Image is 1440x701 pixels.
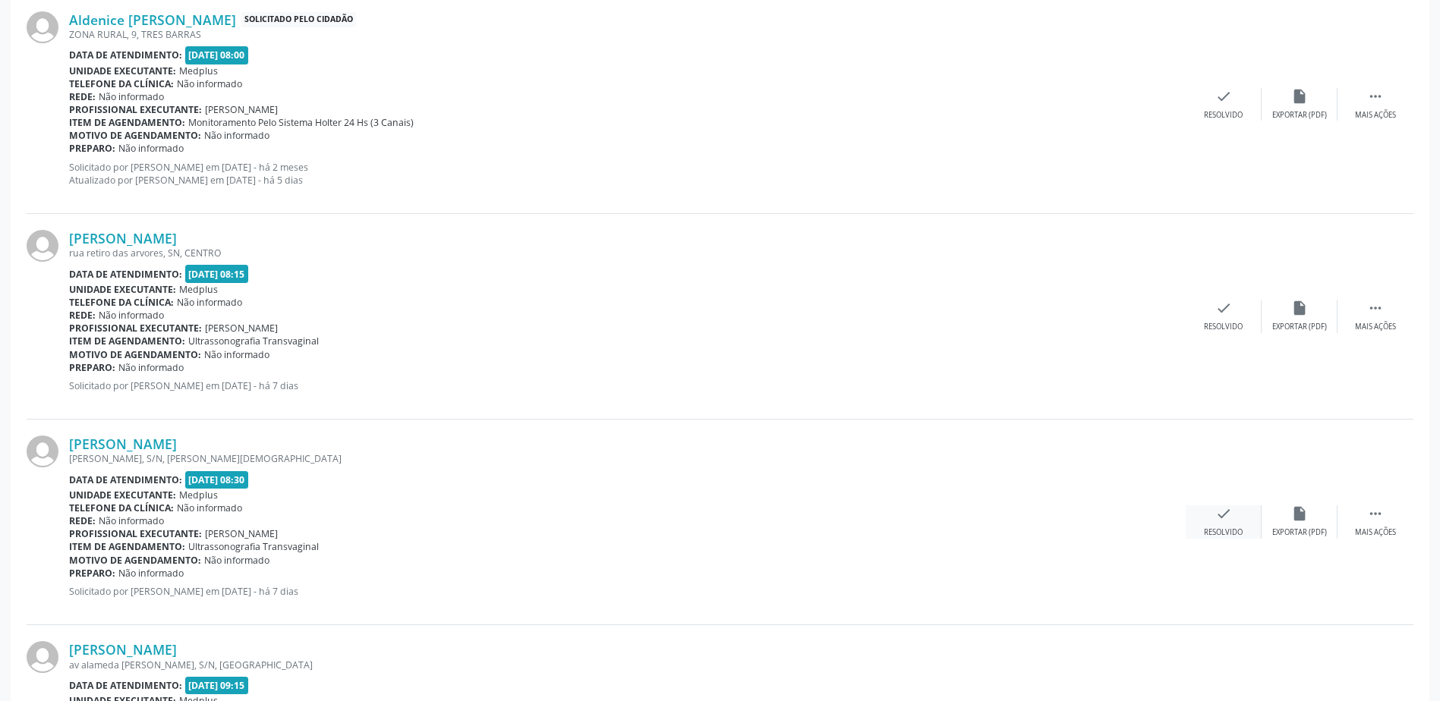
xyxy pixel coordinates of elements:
b: Profissional executante: [69,103,202,116]
div: Resolvido [1204,322,1243,332]
b: Rede: [69,309,96,322]
span: Monitoramento Pelo Sistema Holter 24 Hs (3 Canais) [188,116,414,129]
i:  [1367,300,1384,316]
span: Medplus [179,489,218,501]
b: Motivo de agendamento: [69,129,201,142]
i: insert_drive_file [1291,505,1308,522]
div: Mais ações [1355,527,1396,538]
span: [PERSON_NAME] [205,527,278,540]
span: Não informado [204,348,269,361]
i:  [1367,505,1384,522]
b: Preparo: [69,567,115,580]
b: Motivo de agendamento: [69,554,201,567]
p: Solicitado por [PERSON_NAME] em [DATE] - há 7 dias [69,379,1186,392]
div: Mais ações [1355,322,1396,332]
span: [DATE] 08:30 [185,471,249,489]
div: Exportar (PDF) [1272,527,1327,538]
span: Não informado [118,142,184,155]
b: Data de atendimento: [69,268,182,281]
div: Mais ações [1355,110,1396,121]
b: Unidade executante: [69,489,176,501]
b: Item de agendamento: [69,540,185,553]
b: Data de atendimento: [69,679,182,692]
span: [PERSON_NAME] [205,322,278,335]
span: Não informado [99,514,164,527]
b: Motivo de agendamento: [69,348,201,361]
span: Não informado [204,129,269,142]
span: Não informado [99,90,164,103]
span: Não informado [204,554,269,567]
a: [PERSON_NAME] [69,230,177,247]
a: [PERSON_NAME] [69,641,177,658]
b: Unidade executante: [69,283,176,296]
span: [DATE] 09:15 [185,677,249,694]
div: av alameda [PERSON_NAME], S/N, [GEOGRAPHIC_DATA] [69,659,1186,671]
b: Telefone da clínica: [69,296,174,309]
a: Aldenice [PERSON_NAME] [69,11,236,28]
div: rua retiro das arvores, SN, CENTRO [69,247,1186,259]
i: check [1215,88,1232,105]
span: Medplus [179,64,218,77]
div: Exportar (PDF) [1272,110,1327,121]
i:  [1367,88,1384,105]
b: Data de atendimento: [69,473,182,486]
b: Data de atendimento: [69,49,182,61]
span: Ultrassonografia Transvaginal [188,335,319,347]
i: insert_drive_file [1291,300,1308,316]
p: Solicitado por [PERSON_NAME] em [DATE] - há 7 dias [69,585,1186,598]
i: check [1215,300,1232,316]
div: ZONA RURAL, 9, TRES BARRAS [69,28,1186,41]
b: Preparo: [69,142,115,155]
a: [PERSON_NAME] [69,435,177,452]
p: Solicitado por [PERSON_NAME] em [DATE] - há 2 meses Atualizado por [PERSON_NAME] em [DATE] - há 5... [69,161,1186,187]
img: img [27,230,58,262]
b: Item de agendamento: [69,116,185,129]
div: [PERSON_NAME], S/N, [PERSON_NAME][DEMOGRAPHIC_DATA] [69,452,1186,465]
span: Não informado [99,309,164,322]
span: [DATE] 08:15 [185,265,249,282]
span: [DATE] 08:00 [185,46,249,64]
span: Solicitado pelo cidadão [241,12,356,28]
span: Não informado [118,361,184,374]
div: Resolvido [1204,527,1243,538]
div: Resolvido [1204,110,1243,121]
div: Exportar (PDF) [1272,322,1327,332]
span: Não informado [177,501,242,514]
span: Não informado [177,296,242,309]
b: Rede: [69,90,96,103]
b: Telefone da clínica: [69,77,174,90]
b: Item de agendamento: [69,335,185,347]
img: img [27,435,58,467]
b: Unidade executante: [69,64,176,77]
i: check [1215,505,1232,522]
span: [PERSON_NAME] [205,103,278,116]
span: Ultrassonografia Transvaginal [188,540,319,553]
b: Profissional executante: [69,527,202,540]
b: Rede: [69,514,96,527]
img: img [27,11,58,43]
b: Preparo: [69,361,115,374]
b: Profissional executante: [69,322,202,335]
i: insert_drive_file [1291,88,1308,105]
span: Não informado [177,77,242,90]
span: Medplus [179,283,218,296]
span: Não informado [118,567,184,580]
b: Telefone da clínica: [69,501,174,514]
